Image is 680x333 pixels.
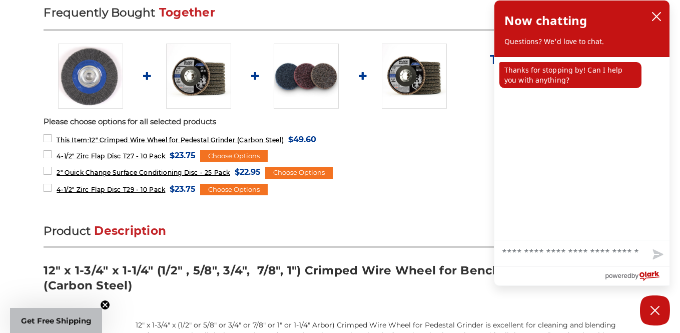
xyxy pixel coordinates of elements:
img: 12" Crimped Wire Wheel for Pedestal Grinder [58,44,123,109]
button: Close teaser [100,300,110,310]
span: 2" Quick Change Surface Conditioning Disc - 25 Pack [57,169,230,176]
p: Please choose options for all selected products [44,116,636,128]
div: chat [494,57,669,240]
button: close chatbox [648,9,664,24]
div: Choose Options [265,167,333,179]
a: Powered by Olark [605,267,669,285]
span: $23.75 [170,182,196,196]
p: Questions? We'd love to chat. [504,37,659,47]
p: Total Price: [490,52,615,68]
span: 12" Crimped Wire Wheel for Pedestal Grinder (Carbon Steel) [57,136,284,144]
div: Choose Options [200,150,268,162]
span: $22.95 [235,165,261,179]
h3: 12" x 1-3/4" x 1-1/4" (1/2" , 5/8", 3/4", 7/8", 1") Crimped Wire Wheel for Bench / Pedestal Grind... [44,263,636,300]
span: $23.75 [170,149,196,162]
button: Close Chatbox [640,295,670,325]
span: by [631,269,638,282]
span: Together [159,6,215,20]
button: Send message [644,243,669,266]
span: 4-1/2" Zirc Flap Disc T27 - 10 Pack [57,152,165,160]
strong: This Item: [57,136,89,144]
span: 4-1/2" Zirc Flap Disc T29 - 10 Pack [57,186,165,193]
span: Product [44,224,91,238]
div: Get Free ShippingClose teaser [10,308,102,333]
span: Frequently Bought [44,6,155,20]
h2: Now chatting [504,11,587,31]
span: powered [605,269,631,282]
span: Description [94,224,166,238]
p: Thanks for stopping by! Can I help you with anything? [499,62,641,88]
span: Get Free Shipping [21,316,92,325]
span: $49.60 [288,133,316,146]
div: Choose Options [200,184,268,196]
